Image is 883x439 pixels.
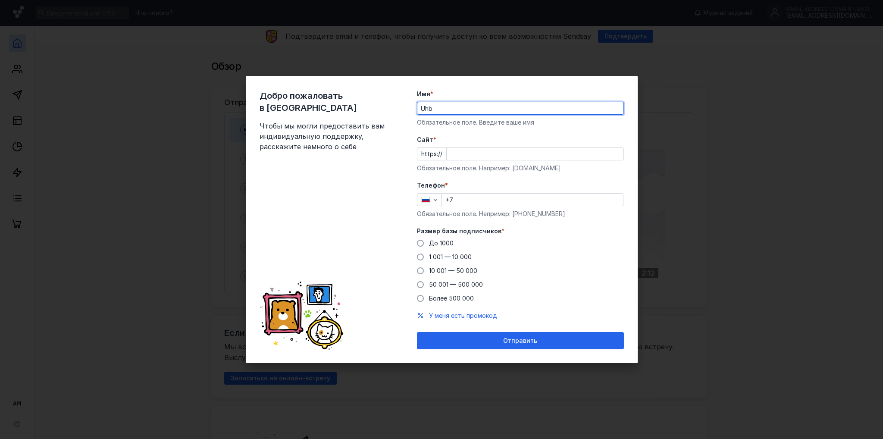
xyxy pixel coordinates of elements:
[417,118,624,127] div: Обязательное поле. Введите ваше имя
[417,210,624,218] div: Обязательное поле. Например: [PHONE_NUMBER]
[429,267,477,274] span: 10 001 — 50 000
[417,227,501,235] span: Размер базы подписчиков
[429,311,497,320] button: У меня есть промокод
[429,239,454,247] span: До 1000
[417,332,624,349] button: Отправить
[503,337,537,345] span: Отправить
[260,121,389,152] span: Чтобы мы могли предоставить вам индивидуальную поддержку, расскажите немного о себе
[417,181,445,190] span: Телефон
[429,253,472,260] span: 1 001 — 10 000
[429,295,474,302] span: Более 500 000
[417,90,430,98] span: Имя
[429,281,483,288] span: 50 001 — 500 000
[429,312,497,319] span: У меня есть промокод
[260,90,389,114] span: Добро пожаловать в [GEOGRAPHIC_DATA]
[417,164,624,172] div: Обязательное поле. Например: [DOMAIN_NAME]
[417,135,433,144] span: Cайт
